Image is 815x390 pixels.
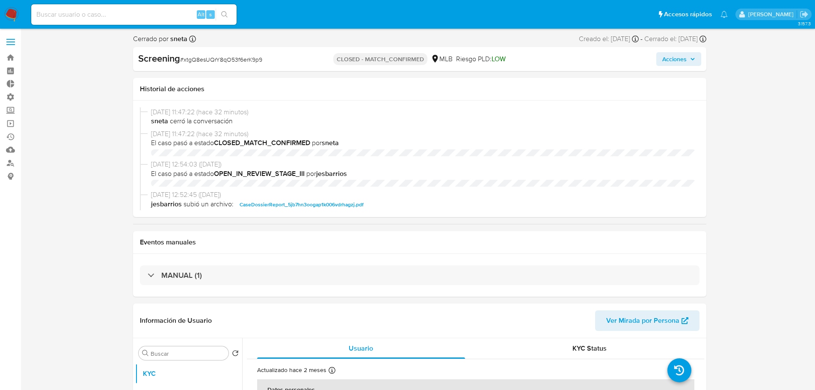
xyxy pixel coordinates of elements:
button: Ver Mirada por Persona [595,310,699,331]
h3: MANUAL (1) [161,271,202,280]
b: jesbarrios [151,199,182,210]
div: MLB [431,54,453,64]
span: s [209,10,212,18]
a: Notificaciones [720,11,728,18]
p: Actualizado hace 2 meses [257,366,326,374]
a: Salir [800,10,809,19]
span: Accesos rápidos [664,10,712,19]
b: Screening [138,51,180,65]
span: Ver Mirada por Persona [606,310,679,331]
button: Acciones [656,52,701,66]
div: Cerrado el: [DATE] [644,34,706,44]
input: Buscar usuario o caso... [31,9,237,20]
span: Alt [198,10,204,18]
span: El caso pasó a estado por [151,169,696,179]
input: Buscar [151,350,225,357]
div: Creado el: [DATE] [579,34,639,44]
span: [DATE] 12:52:45 ([DATE]) [151,190,696,199]
h1: Información de Usuario [140,316,212,325]
p: CLOSED - MATCH_CONFIRMED [333,53,427,65]
button: KYC [135,363,242,384]
b: jesbarrios [316,169,347,179]
button: CaseDossierReport_5jb7hn3oogap1k006vdrhagzj.pdf [235,199,368,210]
button: Buscar [142,350,149,357]
span: Riesgo PLD: [456,54,506,64]
button: Volver al orden por defecto [232,350,239,359]
span: Acciones [662,52,687,66]
h1: Historial de acciones [140,85,699,93]
span: [DATE] 11:47:22 (hace 32 minutos) [151,129,696,139]
h1: Eventos manuales [140,238,699,247]
b: CLOSED_MATCH_CONFIRMED [214,138,310,148]
span: CaseDossierReport_5jb7hn3oogap1k006vdrhagzj.pdf [240,199,364,210]
b: sneta [322,138,339,148]
span: LOW [492,54,506,64]
button: search-icon [216,9,233,21]
span: Cerrado por [133,34,187,44]
b: OPEN_IN_REVIEW_STAGE_III [214,169,305,179]
span: cerró la conversación [151,116,696,126]
span: [DATE] 11:47:22 (hace 32 minutos) [151,107,696,117]
p: nicolas.tyrkiel@mercadolibre.com [748,10,797,18]
span: [DATE] 12:54:03 ([DATE]) [151,160,696,169]
b: sneta [169,34,187,44]
b: sneta [151,116,170,126]
div: MANUAL (1) [140,265,699,285]
span: # xtgQ8esUQrY8qO53f6erK9p9 [180,55,262,64]
span: - [640,34,643,44]
span: Usuario [349,343,373,353]
span: El caso pasó a estado por [151,138,696,148]
span: KYC Status [572,343,607,353]
span: subió un archivo: [184,199,234,210]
